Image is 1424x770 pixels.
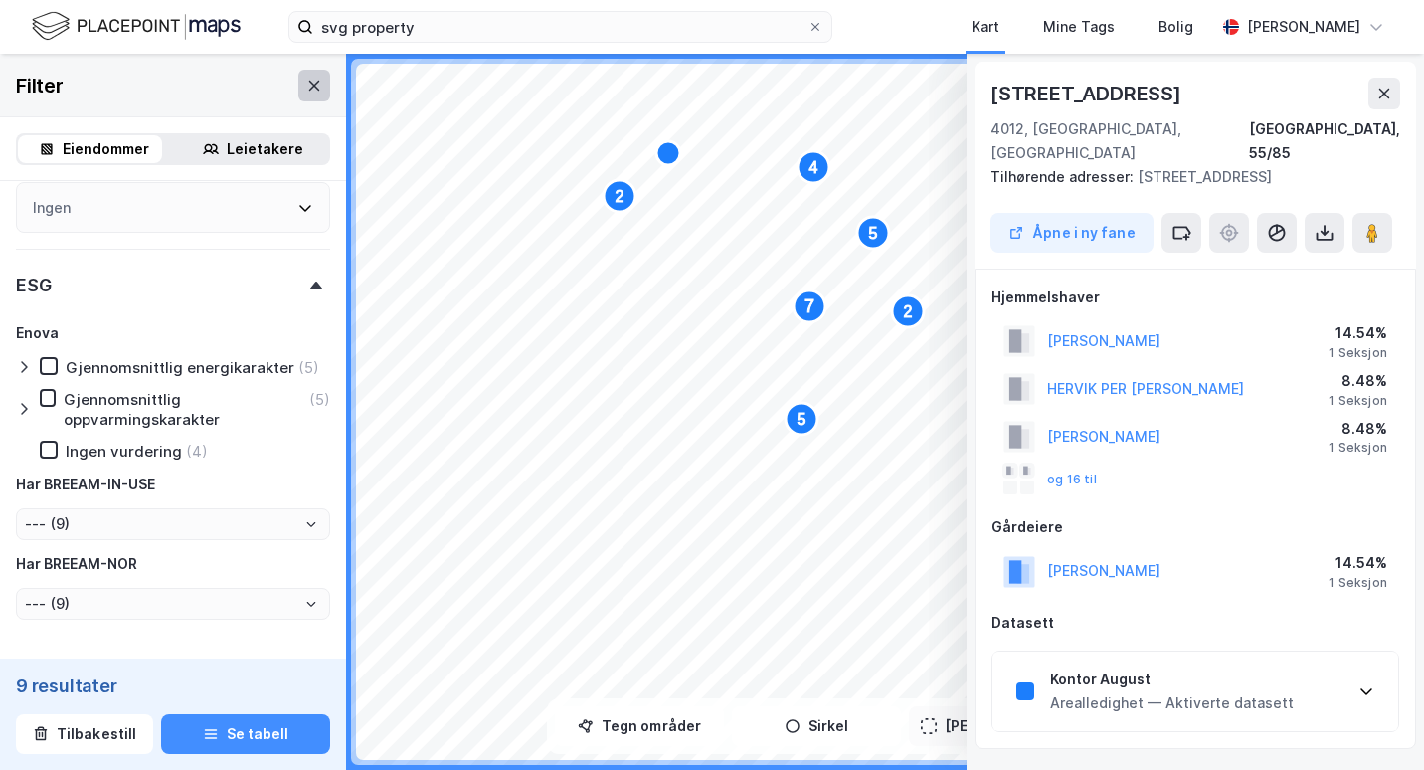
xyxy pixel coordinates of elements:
div: Map marker [857,217,889,249]
input: ClearOpen [17,509,329,539]
div: 1 Seksjon [1329,345,1387,361]
input: ClearOpen [17,589,329,619]
div: Bolig [1158,15,1193,39]
div: Hjemmelshaver [991,286,1399,309]
div: Map marker [794,290,825,322]
div: [STREET_ADDRESS] [990,165,1384,189]
div: Ingen [33,196,71,220]
div: Kontrollprogram for chat [1325,674,1424,770]
text: 7 [804,296,814,316]
div: 1 Seksjon [1329,575,1387,591]
div: (4) [186,442,208,461]
text: 4 [809,159,818,176]
div: 8.48% [1329,369,1387,393]
img: logo.f888ab2527a4732fd821a326f86c7f29.svg [32,9,241,44]
div: Har BREEAM-IN-USE [16,473,155,496]
button: Open [303,596,319,612]
text: 2 [904,303,913,320]
div: Gårdeiere [991,515,1399,539]
div: Leietakere [227,137,303,161]
div: Eiendommer [63,137,149,161]
div: 14.54% [1329,551,1387,575]
button: Sirkel [732,706,901,746]
div: 14.54% [1329,321,1387,345]
button: Open [303,516,319,532]
div: [STREET_ADDRESS] [990,78,1185,109]
button: Se tabell [161,714,330,754]
button: Tegn områder [555,706,724,746]
div: Kart [972,15,999,39]
div: Datasett [991,611,1399,635]
div: Filter [16,70,64,101]
span: Tilhørende adresser: [990,168,1138,185]
div: Gjennomsnittlig energikarakter [66,358,294,377]
div: [PERSON_NAME] [1247,15,1360,39]
div: ESG [16,274,51,297]
div: Ingen vurdering [66,442,182,461]
text: 5 [798,411,806,428]
div: Har BREEAM-NOR [16,552,137,576]
div: Gjennomsnittlig oppvarmingskarakter [64,390,305,428]
div: Map marker [604,180,635,212]
div: 8.48% [1329,417,1387,441]
div: Mine Tags [1043,15,1115,39]
input: Søk på adresse, matrikkel, gårdeiere, leietakere eller personer [313,12,807,42]
button: Åpne i ny fane [990,213,1154,253]
div: [PERSON_NAME] til kartutsnitt [945,714,1156,738]
div: (5) [309,390,330,409]
div: [GEOGRAPHIC_DATA], 55/85 [1249,117,1400,165]
div: Map marker [892,295,924,327]
div: Map marker [786,403,817,435]
div: 4012, [GEOGRAPHIC_DATA], [GEOGRAPHIC_DATA] [990,117,1249,165]
iframe: Chat Widget [1325,674,1424,770]
div: Map marker [798,151,829,183]
div: 1 Seksjon [1329,393,1387,409]
text: 5 [869,225,878,242]
button: Tilbakestill [16,714,153,754]
div: 1 Seksjon [1329,440,1387,456]
text: 2 [616,188,624,205]
div: Kontor August [1050,668,1294,691]
div: Arealledighet — Aktiverte datasett [1050,691,1294,715]
div: 9 resultater [16,674,330,698]
div: Map marker [656,141,680,165]
div: (5) [298,358,319,377]
div: Enova [16,321,59,345]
